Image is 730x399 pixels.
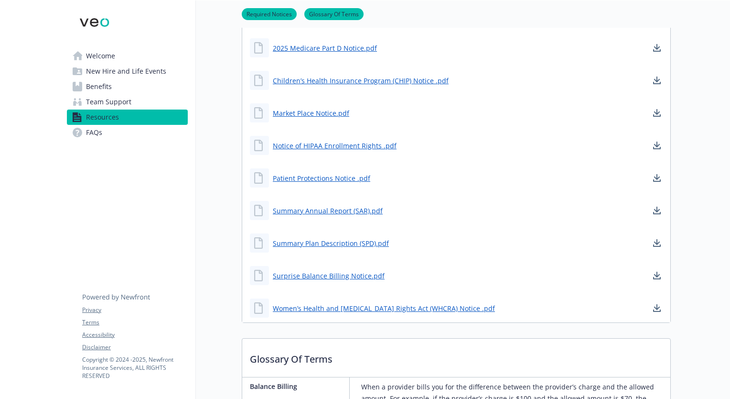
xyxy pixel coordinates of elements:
a: Children’s Health Insurance Program (CHIP) Notice .pdf [273,76,449,86]
a: Disclaimer [82,343,187,352]
a: download document [651,205,663,216]
a: download document [651,172,663,184]
a: download document [651,270,663,281]
a: Summary Annual Report (SAR).pdf [273,206,383,216]
p: Glossary Of Terms [242,339,670,374]
a: Summary Plan Description (SPD).pdf [273,238,389,248]
a: Required Notices [242,9,297,18]
a: download document [651,75,663,86]
span: Resources [86,110,119,125]
a: Glossary Of Terms [304,9,364,18]
p: Copyright © 2024 - 2025 , Newfront Insurance Services, ALL RIGHTS RESERVED [82,355,187,380]
a: download document [651,42,663,54]
a: New Hire and Life Events [67,64,188,79]
a: Market Place Notice.pdf [273,108,349,118]
span: FAQs [86,125,102,140]
a: Accessibility [82,331,187,339]
a: download document [651,140,663,151]
a: Benefits [67,79,188,94]
a: Notice of HIPAA Enrollment Rights .pdf [273,141,397,151]
a: Women’s Health and [MEDICAL_DATA] Rights Act (WHCRA) Notice .pdf [273,303,495,313]
a: Resources [67,110,188,125]
a: FAQs [67,125,188,140]
a: download document [651,107,663,119]
a: Privacy [82,306,187,314]
p: Balance Billing [250,381,345,391]
a: Terms [82,318,187,327]
span: Welcome [86,48,115,64]
a: Welcome [67,48,188,64]
a: download document [651,237,663,249]
a: Surprise Balance Billing Notice.pdf [273,271,385,281]
span: New Hire and Life Events [86,64,166,79]
span: Team Support [86,94,131,110]
a: Team Support [67,94,188,110]
a: download document [651,302,663,314]
span: Benefits [86,79,112,94]
a: 2025 Medicare Part D Notice.pdf [273,43,377,53]
a: Patient Protections Notice .pdf [273,173,370,183]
